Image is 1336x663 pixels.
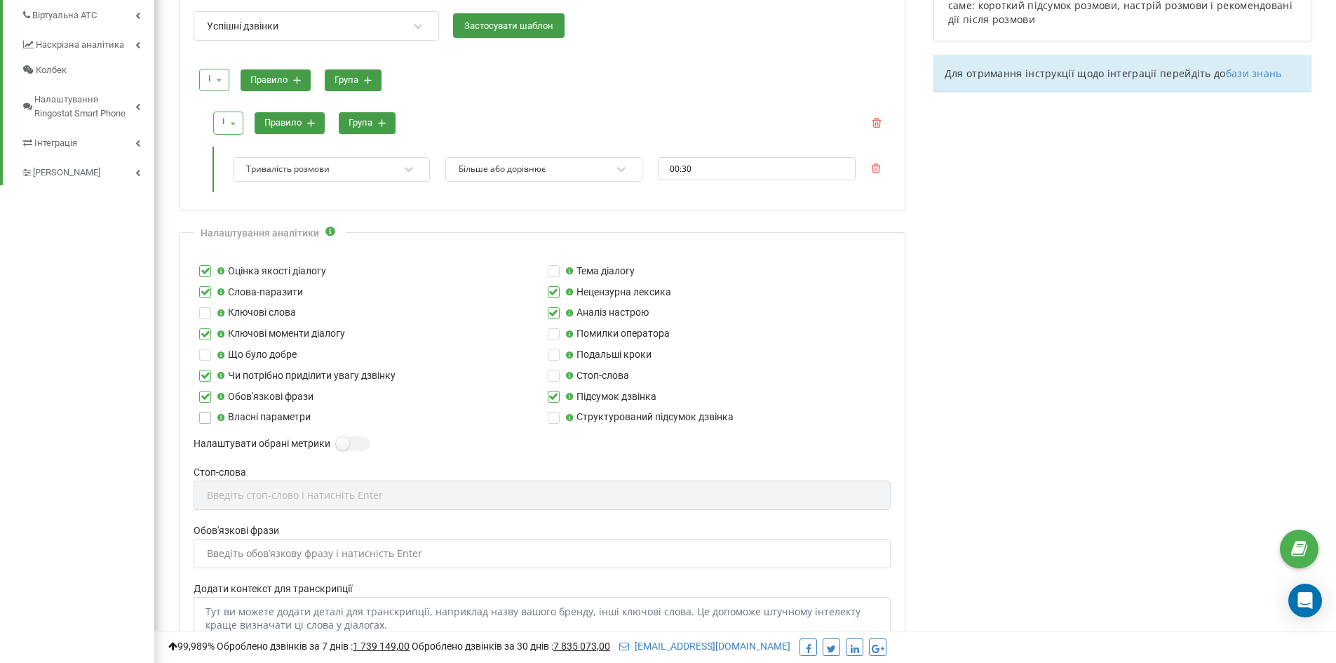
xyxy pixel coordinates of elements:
[21,126,154,156] a: Інтеграція
[217,641,410,652] span: Оброблено дзвінків за 7 днів :
[208,72,210,86] div: і
[34,93,135,121] span: Налаштування Ringostat Smart Phone
[194,436,330,452] label: Налаштувати обрані метрики
[945,67,1300,81] p: Для отримання інструкції щодо інтеграції перейдіть до
[412,641,610,652] span: Оброблено дзвінків за 30 днів :
[459,163,546,175] div: Більше або дорівнює
[619,641,790,652] a: [EMAIL_ADDRESS][DOMAIN_NAME]
[325,69,382,91] button: група
[168,641,215,652] span: 99,989%
[217,410,311,425] label: Власні параметри
[194,523,891,539] label: Обов'язкові фрази
[217,368,396,384] label: Чи потрібно приділити увагу дзвінку
[255,112,325,134] button: правило
[453,13,565,38] button: Застосувати шаблон
[201,226,319,240] div: Налаштування аналітики
[21,28,154,58] a: Наскрізна аналітика
[194,582,891,597] label: Додати контекст для транскрипції
[21,58,154,83] a: Колбек
[217,264,326,279] label: Оцінка якості діалогу
[217,347,297,363] label: Що було добре
[194,465,891,481] label: Стоп-слова
[1288,584,1322,617] div: Open Intercom Messenger
[246,163,330,175] div: Тривалість розмови
[353,641,410,652] u: 1 739 149,00
[217,285,303,300] label: Слова-паразити
[21,156,154,185] a: [PERSON_NAME]
[217,389,313,405] label: Обов'язкові фрази
[565,368,629,384] label: Стоп-слова
[565,410,734,425] label: Структурований підсумок дзвінка
[565,285,671,300] label: Нецензурна лексика
[1226,67,1282,80] a: бази знань
[339,112,396,134] button: група
[21,83,154,126] a: Налаштування Ringostat Smart Phone
[241,69,311,91] button: правило
[553,641,610,652] u: 7 835 073,00
[36,63,67,77] span: Колбек
[565,264,635,279] label: Тема діалогу
[36,38,124,52] span: Наскрізна аналітика
[565,347,652,363] label: Подальші кроки
[658,157,855,180] input: 00:00
[217,305,296,321] label: Ключові слова
[222,115,224,128] div: і
[34,136,77,150] span: Інтеграція
[565,326,670,342] label: Помилки оператора
[565,305,649,321] label: Аналіз настрою
[207,549,422,558] div: Введіть обовʼязкову фразу і натисність Enter
[32,8,97,22] span: Віртуальна АТС
[565,389,656,405] label: Підсумок дзвінка
[33,166,100,180] span: [PERSON_NAME]
[217,326,345,342] label: Ключові моменти діалогу
[207,20,278,32] div: Успішні дзвінки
